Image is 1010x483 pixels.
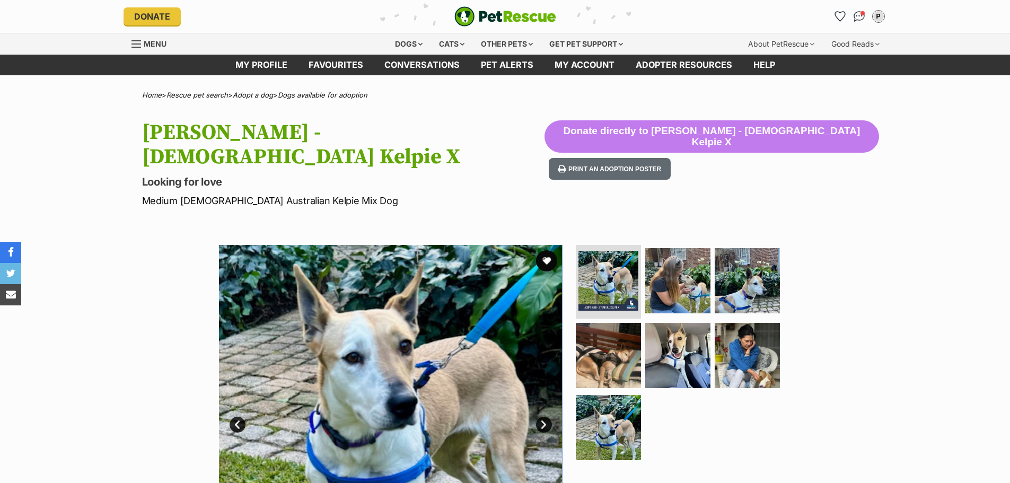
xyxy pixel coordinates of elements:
[142,120,545,169] h1: [PERSON_NAME] - [DEMOGRAPHIC_DATA] Kelpie X
[625,55,743,75] a: Adopter resources
[473,33,540,55] div: Other pets
[298,55,374,75] a: Favourites
[536,250,557,271] button: favourite
[142,194,545,208] p: Medium [DEMOGRAPHIC_DATA] Australian Kelpie Mix Dog
[645,323,710,388] img: Photo of Heidi 3 Year Old Kelpie X
[743,55,786,75] a: Help
[142,91,162,99] a: Home
[233,91,273,99] a: Adopt a dog
[854,11,865,22] img: chat-41dd97257d64d25036548639549fe6c8038ab92f7586957e7f3b1b290dea8141.svg
[225,55,298,75] a: My profile
[454,6,556,27] a: PetRescue
[645,248,710,313] img: Photo of Heidi 3 Year Old Kelpie X
[454,6,556,27] img: logo-e224e6f780fb5917bec1dbf3a21bbac754714ae5b6737aabdf751b685950b380.svg
[824,33,887,55] div: Good Reads
[432,33,472,55] div: Cats
[715,248,780,313] img: Photo of Heidi 3 Year Old Kelpie X
[142,174,545,189] p: Looking for love
[741,33,822,55] div: About PetRescue
[578,251,638,311] img: Photo of Heidi 3 Year Old Kelpie X
[166,91,228,99] a: Rescue pet search
[230,417,245,433] a: Prev
[374,55,470,75] a: conversations
[544,120,879,153] button: Donate directly to [PERSON_NAME] - [DEMOGRAPHIC_DATA] Kelpie X
[576,323,641,388] img: Photo of Heidi 3 Year Old Kelpie X
[278,91,367,99] a: Dogs available for adoption
[388,33,430,55] div: Dogs
[851,8,868,25] a: Conversations
[832,8,887,25] ul: Account quick links
[116,91,895,99] div: > > >
[576,395,641,460] img: Photo of Heidi 3 Year Old Kelpie X
[870,8,887,25] button: My account
[124,7,181,25] a: Donate
[715,323,780,388] img: Photo of Heidi 3 Year Old Kelpie X
[470,55,544,75] a: Pet alerts
[131,33,174,52] a: Menu
[536,417,552,433] a: Next
[542,33,630,55] div: Get pet support
[544,55,625,75] a: My account
[873,11,884,22] div: P
[144,39,166,48] span: Menu
[832,8,849,25] a: Favourites
[549,158,671,180] button: Print an adoption poster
